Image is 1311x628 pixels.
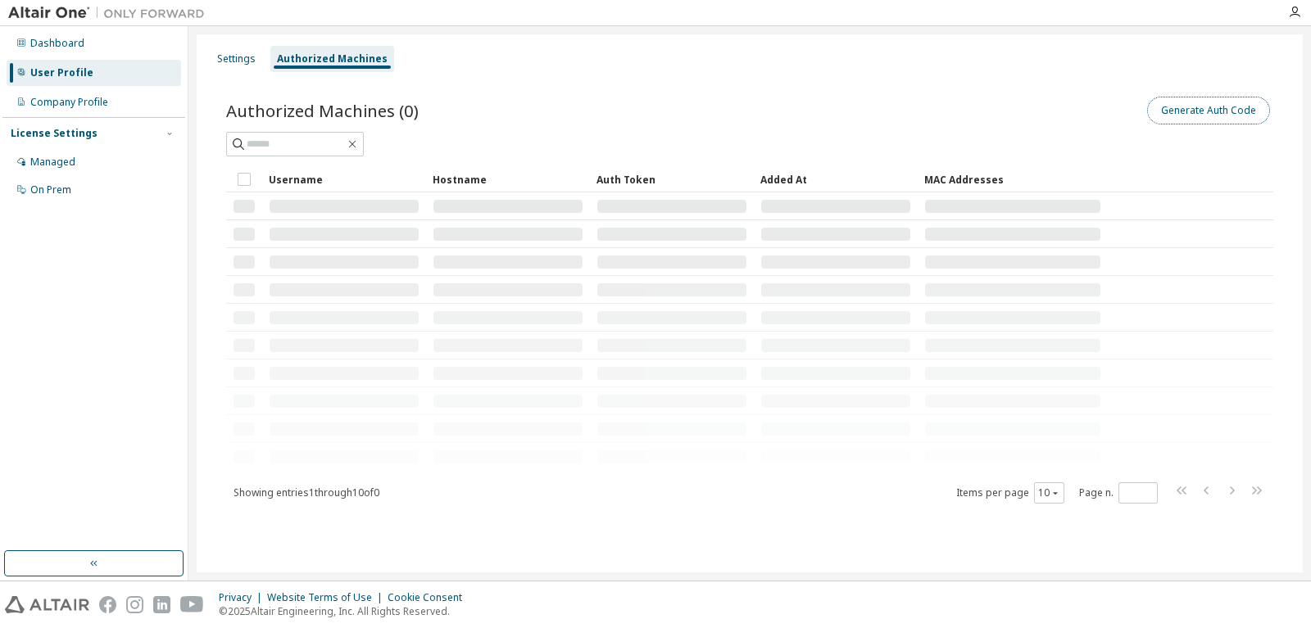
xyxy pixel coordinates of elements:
[219,604,472,618] p: © 2025 Altair Engineering, Inc. All Rights Reserved.
[1079,482,1158,504] span: Page n.
[433,166,583,192] div: Hostname
[597,166,747,192] div: Auth Token
[388,591,472,604] div: Cookie Consent
[8,5,213,21] img: Altair One
[226,99,419,122] span: Authorized Machines (0)
[99,596,116,613] img: facebook.svg
[277,52,388,66] div: Authorized Machines
[219,591,267,604] div: Privacy
[269,166,420,192] div: Username
[1147,97,1270,124] button: Generate Auth Code
[180,596,204,613] img: youtube.svg
[30,96,108,109] div: Company Profile
[267,591,388,604] div: Website Terms of Use
[30,66,93,79] div: User Profile
[217,52,256,66] div: Settings
[30,37,84,50] div: Dashboard
[234,486,379,499] span: Showing entries 1 through 10 of 0
[1038,486,1060,499] button: 10
[924,166,1101,192] div: MAC Addresses
[153,596,170,613] img: linkedin.svg
[126,596,143,613] img: instagram.svg
[760,166,911,192] div: Added At
[30,183,71,197] div: On Prem
[5,596,89,613] img: altair_logo.svg
[11,127,98,140] div: License Settings
[30,156,75,169] div: Managed
[956,482,1064,504] span: Items per page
